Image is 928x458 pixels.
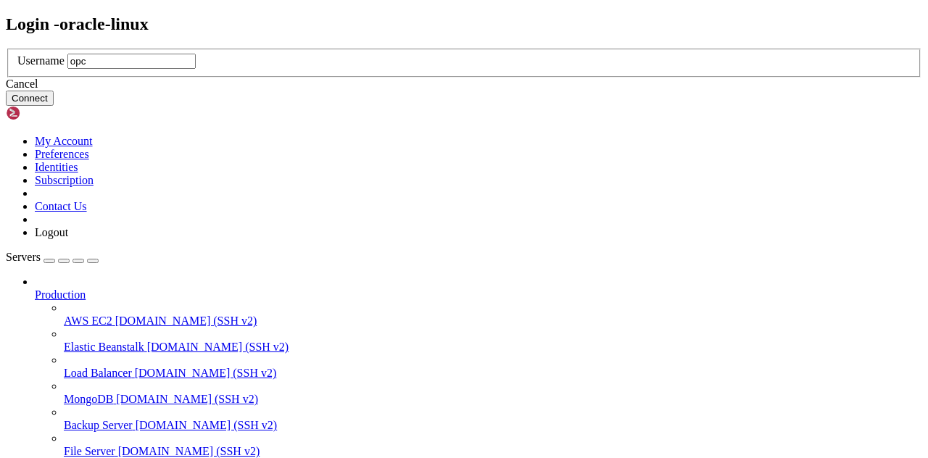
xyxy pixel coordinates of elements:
[64,328,922,354] li: Elastic Beanstalk [DOMAIN_NAME] (SSH v2)
[35,135,93,147] a: My Account
[6,78,922,91] div: Cancel
[64,393,113,405] span: MongoDB
[64,445,115,457] span: File Server
[6,14,922,34] h2: Login - oracle-linux
[64,354,922,380] li: Load Balancer [DOMAIN_NAME] (SSH v2)
[6,106,89,120] img: Shellngn
[64,380,922,406] li: MongoDB [DOMAIN_NAME] (SSH v2)
[6,6,739,18] x-row: Connecting [TECHNICAL_ID]...
[64,367,132,379] span: Load Balancer
[64,315,922,328] a: AWS EC2 [DOMAIN_NAME] (SSH v2)
[136,419,278,431] span: [DOMAIN_NAME] (SSH v2)
[64,445,922,458] a: File Server [DOMAIN_NAME] (SSH v2)
[135,367,277,379] span: [DOMAIN_NAME] (SSH v2)
[35,275,922,458] li: Production
[6,18,12,30] div: (0, 1)
[64,341,922,354] a: Elastic Beanstalk [DOMAIN_NAME] (SSH v2)
[64,315,112,327] span: AWS EC2
[147,341,289,353] span: [DOMAIN_NAME] (SSH v2)
[17,54,65,67] label: Username
[35,288,922,301] a: Production
[35,200,87,212] a: Contact Us
[6,91,54,106] button: Connect
[35,288,86,301] span: Production
[35,174,94,186] a: Subscription
[64,341,144,353] span: Elastic Beanstalk
[64,432,922,458] li: File Server [DOMAIN_NAME] (SSH v2)
[64,301,922,328] li: AWS EC2 [DOMAIN_NAME] (SSH v2)
[6,251,41,263] span: Servers
[35,226,68,238] a: Logout
[64,406,922,432] li: Backup Server [DOMAIN_NAME] (SSH v2)
[35,161,78,173] a: Identities
[64,419,922,432] a: Backup Server [DOMAIN_NAME] (SSH v2)
[64,419,133,431] span: Backup Server
[116,393,258,405] span: [DOMAIN_NAME] (SSH v2)
[118,445,260,457] span: [DOMAIN_NAME] (SSH v2)
[115,315,257,327] span: [DOMAIN_NAME] (SSH v2)
[64,393,922,406] a: MongoDB [DOMAIN_NAME] (SSH v2)
[35,148,89,160] a: Preferences
[64,367,922,380] a: Load Balancer [DOMAIN_NAME] (SSH v2)
[6,251,99,263] a: Servers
